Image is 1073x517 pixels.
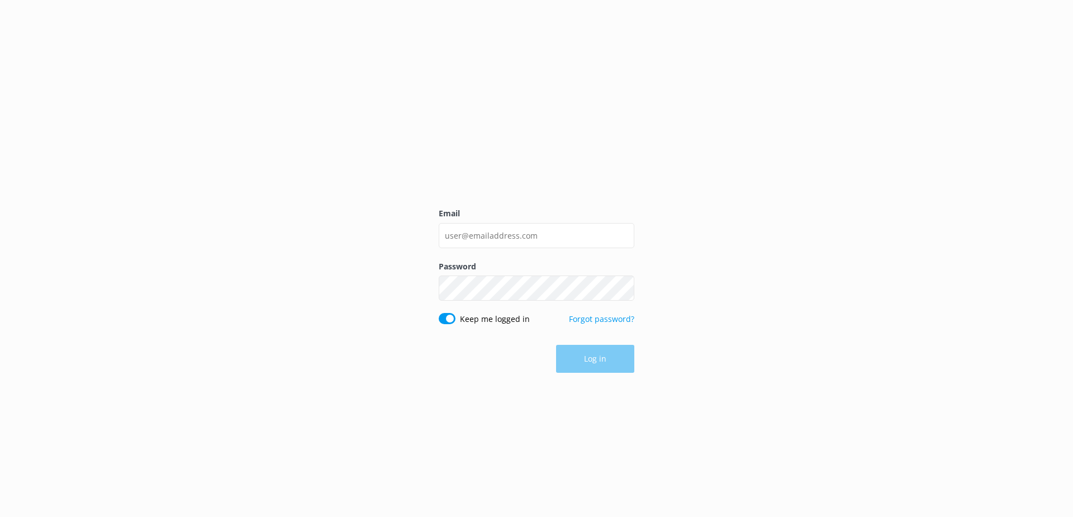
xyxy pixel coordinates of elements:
button: Show password [612,277,634,300]
a: Forgot password? [569,314,634,324]
label: Password [439,260,634,273]
label: Email [439,207,634,220]
input: user@emailaddress.com [439,223,634,248]
label: Keep me logged in [460,313,530,325]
